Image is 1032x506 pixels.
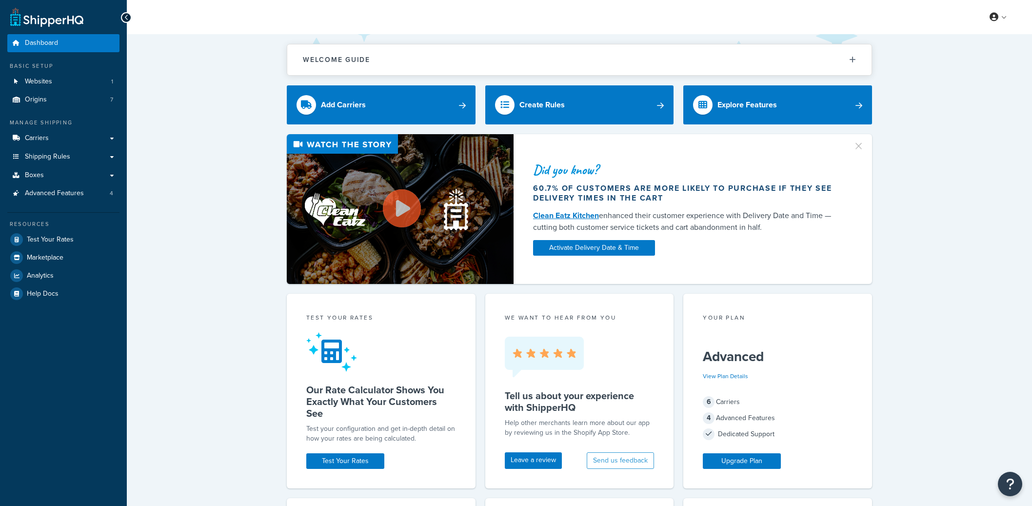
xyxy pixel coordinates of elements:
[306,313,456,324] div: Test your rates
[110,189,113,198] span: 4
[7,91,119,109] li: Origins
[27,272,54,280] span: Analytics
[7,62,119,70] div: Basic Setup
[7,129,119,147] a: Carriers
[485,85,674,124] a: Create Rules
[533,210,841,233] div: enhanced their customer experience with Delivery Date and Time — cutting both customer service ti...
[287,44,872,75] button: Welcome Guide
[306,453,384,469] a: Test Your Rates
[533,163,841,177] div: Did you know?
[533,210,599,221] a: Clean Eatz Kitchen
[25,171,44,180] span: Boxes
[27,290,59,298] span: Help Docs
[703,395,853,409] div: Carriers
[703,412,714,424] span: 4
[7,285,119,303] a: Help Docs
[303,56,370,63] h2: Welcome Guide
[25,39,58,47] span: Dashboard
[306,424,456,444] div: Test your configuration and get in-depth detail on how your rates are being calculated.
[7,73,119,91] li: Websites
[287,134,514,284] img: Video thumbnail
[703,411,853,425] div: Advanced Features
[7,91,119,109] a: Origins7
[505,313,655,322] p: we want to hear from you
[998,472,1022,496] button: Open Resource Center
[7,166,119,184] a: Boxes
[587,452,654,469] button: Send us feedback
[7,148,119,166] a: Shipping Rules
[111,78,113,86] span: 1
[287,85,476,124] a: Add Carriers
[27,254,63,262] span: Marketplace
[7,249,119,266] a: Marketplace
[533,240,655,256] a: Activate Delivery Date & Time
[505,390,655,413] h5: Tell us about your experience with ShipperHQ
[717,98,777,112] div: Explore Features
[7,119,119,127] div: Manage Shipping
[7,184,119,202] li: Advanced Features
[703,453,781,469] a: Upgrade Plan
[703,372,748,381] a: View Plan Details
[703,396,714,408] span: 6
[321,98,366,112] div: Add Carriers
[7,34,119,52] a: Dashboard
[703,313,853,324] div: Your Plan
[7,73,119,91] a: Websites1
[25,134,49,142] span: Carriers
[7,220,119,228] div: Resources
[519,98,565,112] div: Create Rules
[25,189,84,198] span: Advanced Features
[27,236,74,244] span: Test Your Rates
[505,452,562,469] a: Leave a review
[110,96,113,104] span: 7
[7,267,119,284] a: Analytics
[306,384,456,419] h5: Our Rate Calculator Shows You Exactly What Your Customers See
[25,78,52,86] span: Websites
[25,153,70,161] span: Shipping Rules
[25,96,47,104] span: Origins
[683,85,872,124] a: Explore Features
[703,349,853,364] h5: Advanced
[7,231,119,248] a: Test Your Rates
[505,418,655,438] p: Help other merchants learn more about our app by reviewing us in the Shopify App Store.
[703,427,853,441] div: Dedicated Support
[7,184,119,202] a: Advanced Features4
[533,183,841,203] div: 60.7% of customers are more likely to purchase if they see delivery times in the cart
